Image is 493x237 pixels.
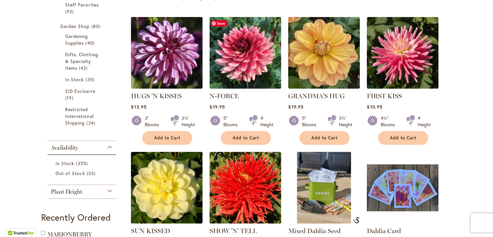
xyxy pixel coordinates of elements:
[367,219,438,225] a: Group shot of Dahlia Cards
[145,115,163,128] div: 3" Blooms
[367,92,402,100] a: FIRST KISS
[131,84,203,90] a: HUGS 'N KISSES
[85,76,96,83] span: 35
[367,227,401,235] a: Dahlia Card
[65,2,99,8] span: Staff Favorites
[131,104,146,110] span: $13.95
[56,170,110,177] a: Out of Stock 33
[210,92,239,100] a: N-FORCE
[65,106,94,126] span: Restricted International Shipping
[51,188,82,195] span: Plant Height
[418,115,431,128] div: 4' Height
[390,135,416,141] span: Add to Cart
[60,23,105,30] a: Garden Shop
[299,131,350,145] button: Add to Cart
[86,119,97,126] span: 24
[311,135,338,141] span: Add to Cart
[65,94,75,101] span: 19
[5,214,23,232] iframe: Launch Accessibility Center
[51,144,78,151] span: Availability
[367,84,438,90] a: FIRST KISS
[65,88,95,94] span: SID Exclusive
[210,219,281,225] a: SHOW 'N' TELL
[65,51,98,71] span: Gifts, Clothing & Specialty Items
[288,104,303,110] span: $19.95
[56,160,110,167] a: In Stock 355
[65,88,100,101] a: SID Exclusive
[131,219,203,225] a: SUN KISSED
[131,17,203,89] img: HUGS 'N KISSES
[131,152,203,224] img: SUN KISSED
[65,1,100,15] a: Staff Favorites
[65,51,100,71] a: Gifts, Clothing &amp; Specialty Items
[87,170,97,177] span: 33
[65,33,100,46] a: Gardening Supplies
[131,227,170,235] a: SUN KISSED
[221,131,271,145] button: Add to Cart
[353,217,360,224] img: Mixed Dahlia Seed
[211,20,228,27] span: Save
[85,39,96,46] span: 40
[56,170,85,176] span: Out of Stock
[381,115,399,128] div: 4½" Blooms
[210,104,225,110] span: $19.95
[302,115,320,128] div: 5" Blooms
[65,8,75,15] span: 92
[65,76,100,83] a: In Stock
[65,76,84,83] span: In Stock
[41,211,111,223] strong: Recently Ordered
[91,23,102,30] span: 80
[233,135,259,141] span: Add to Cart
[288,84,360,90] a: GRANDMA'S HUG
[367,152,438,224] img: Group shot of Dahlia Cards
[260,115,273,128] div: 4' Height
[56,160,74,166] span: In Stock
[288,17,360,89] img: GRANDMA'S HUG
[65,106,100,126] a: Restricted International Shipping
[288,227,341,235] a: Mixed Dahlia Seed
[208,15,283,91] img: N-FORCE
[131,92,182,100] a: HUGS 'N KISSES
[367,17,438,89] img: FIRST KISS
[378,131,428,145] button: Add to Cart
[210,227,257,235] a: SHOW 'N' TELL
[79,65,89,71] span: 42
[154,135,180,141] span: Add to Cart
[210,84,281,90] a: N-FORCE
[288,219,360,225] a: Mixed Dahlia Seed Mixed Dahlia Seed
[367,104,382,110] span: $10.95
[288,152,360,224] img: Mixed Dahlia Seed
[142,131,192,145] button: Add to Cart
[288,92,345,100] a: GRANDMA'S HUG
[210,152,281,224] img: SHOW 'N' TELL
[182,115,195,128] div: 3½' Height
[339,115,352,128] div: 3½' Height
[223,115,241,128] div: 5" Blooms
[65,33,88,46] span: Gardening Supplies
[60,23,90,29] span: Garden Shop
[76,160,89,167] span: 355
